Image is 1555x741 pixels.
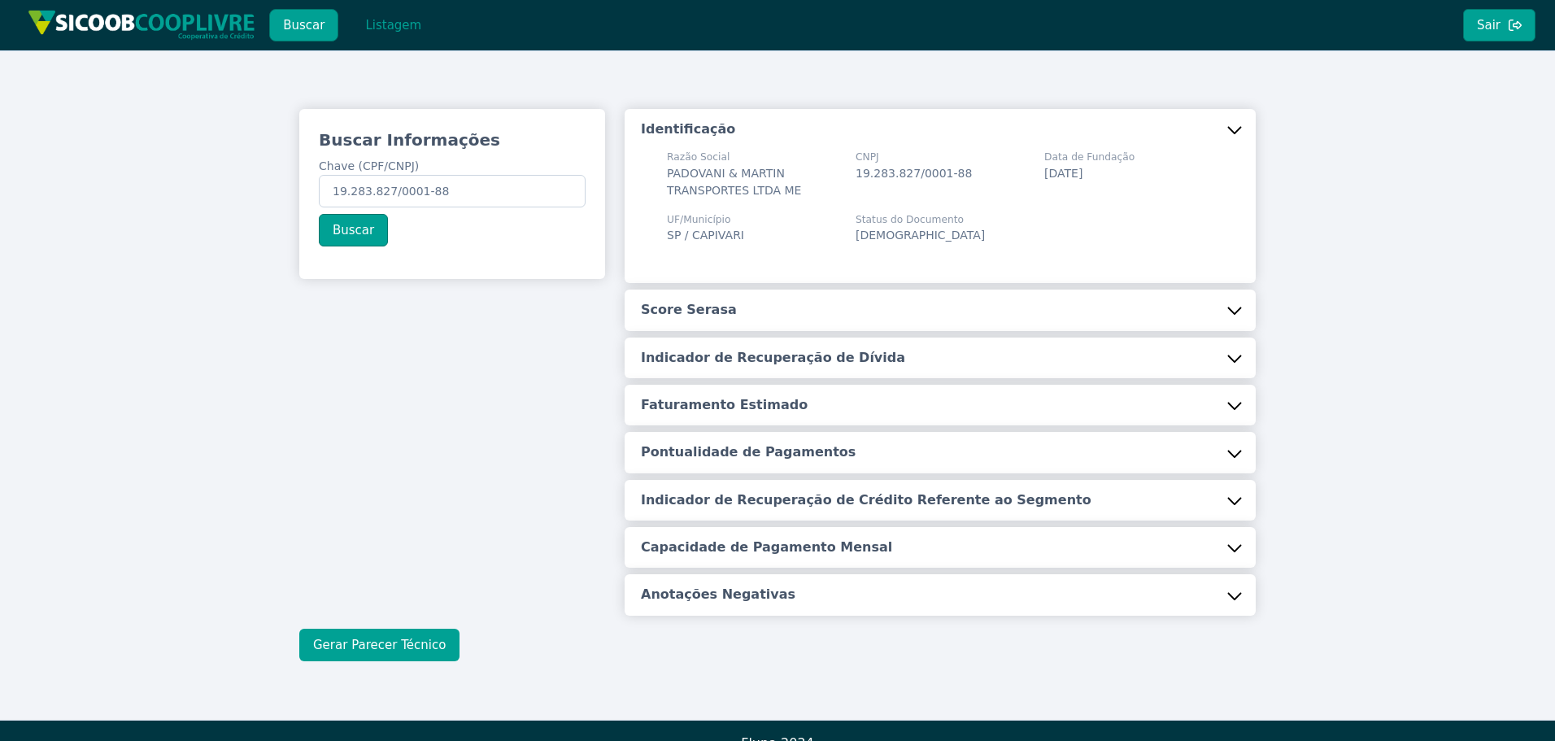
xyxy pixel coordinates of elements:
h5: Identificação [641,120,735,138]
button: Anotações Negativas [625,574,1256,615]
h5: Faturamento Estimado [641,396,808,414]
h5: Indicador de Recuperação de Dívida [641,349,905,367]
span: Data de Fundação [1044,150,1135,164]
span: Razão Social [667,150,836,164]
span: SP / CAPIVARI [667,229,744,242]
button: Pontualidade de Pagamentos [625,432,1256,473]
span: PADOVANI & MARTIN TRANSPORTES LTDA ME [667,167,801,197]
input: Chave (CPF/CNPJ) [319,175,586,207]
button: Faturamento Estimado [625,385,1256,425]
h5: Pontualidade de Pagamentos [641,443,856,461]
button: Buscar [269,9,338,41]
button: Indicador de Recuperação de Crédito Referente ao Segmento [625,480,1256,521]
button: Identificação [625,109,1256,150]
h5: Indicador de Recuperação de Crédito Referente ao Segmento [641,491,1091,509]
button: Gerar Parecer Técnico [299,629,460,661]
span: [DATE] [1044,167,1082,180]
button: Listagem [351,9,435,41]
span: [DEMOGRAPHIC_DATA] [856,229,985,242]
span: 19.283.827/0001-88 [856,167,972,180]
button: Capacidade de Pagamento Mensal [625,527,1256,568]
span: Status do Documento [856,212,985,227]
span: CNPJ [856,150,972,164]
img: img/sicoob_cooplivre.png [28,10,255,40]
span: Chave (CPF/CNPJ) [319,159,419,172]
h3: Buscar Informações [319,129,586,151]
h5: Capacidade de Pagamento Mensal [641,538,892,556]
h5: Anotações Negativas [641,586,795,604]
button: Sair [1463,9,1535,41]
button: Buscar [319,214,388,246]
button: Indicador de Recuperação de Dívida [625,338,1256,378]
span: UF/Município [667,212,744,227]
button: Score Serasa [625,290,1256,330]
h5: Score Serasa [641,301,737,319]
